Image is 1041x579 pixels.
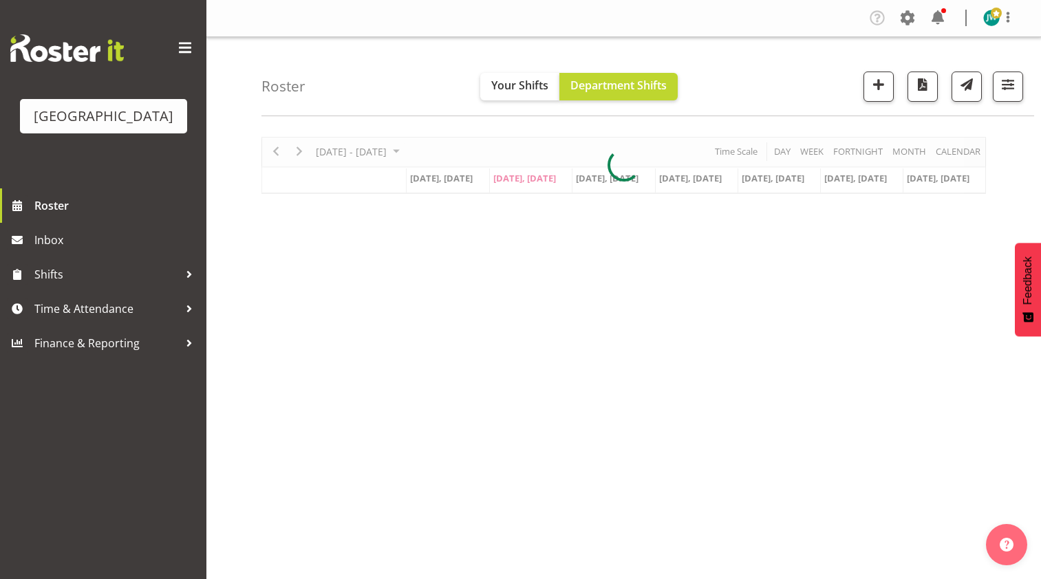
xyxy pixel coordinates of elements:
[908,72,938,102] button: Download a PDF of the roster according to the set date range.
[983,10,1000,26] img: jen-watts10207.jpg
[34,298,179,319] span: Time & Attendance
[34,264,179,285] span: Shifts
[491,78,548,93] span: Your Shifts
[34,106,173,127] div: [GEOGRAPHIC_DATA]
[34,230,200,250] span: Inbox
[952,72,982,102] button: Send a list of all shifts for the selected filtered period to all rostered employees.
[34,195,200,216] span: Roster
[993,72,1023,102] button: Filter Shifts
[261,78,305,94] h4: Roster
[863,72,894,102] button: Add a new shift
[559,73,678,100] button: Department Shifts
[1015,243,1041,336] button: Feedback - Show survey
[570,78,667,93] span: Department Shifts
[34,333,179,353] span: Finance & Reporting
[480,73,559,100] button: Your Shifts
[10,34,124,62] img: Rosterit website logo
[1000,538,1013,551] img: help-xxl-2.png
[1022,256,1034,305] span: Feedback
